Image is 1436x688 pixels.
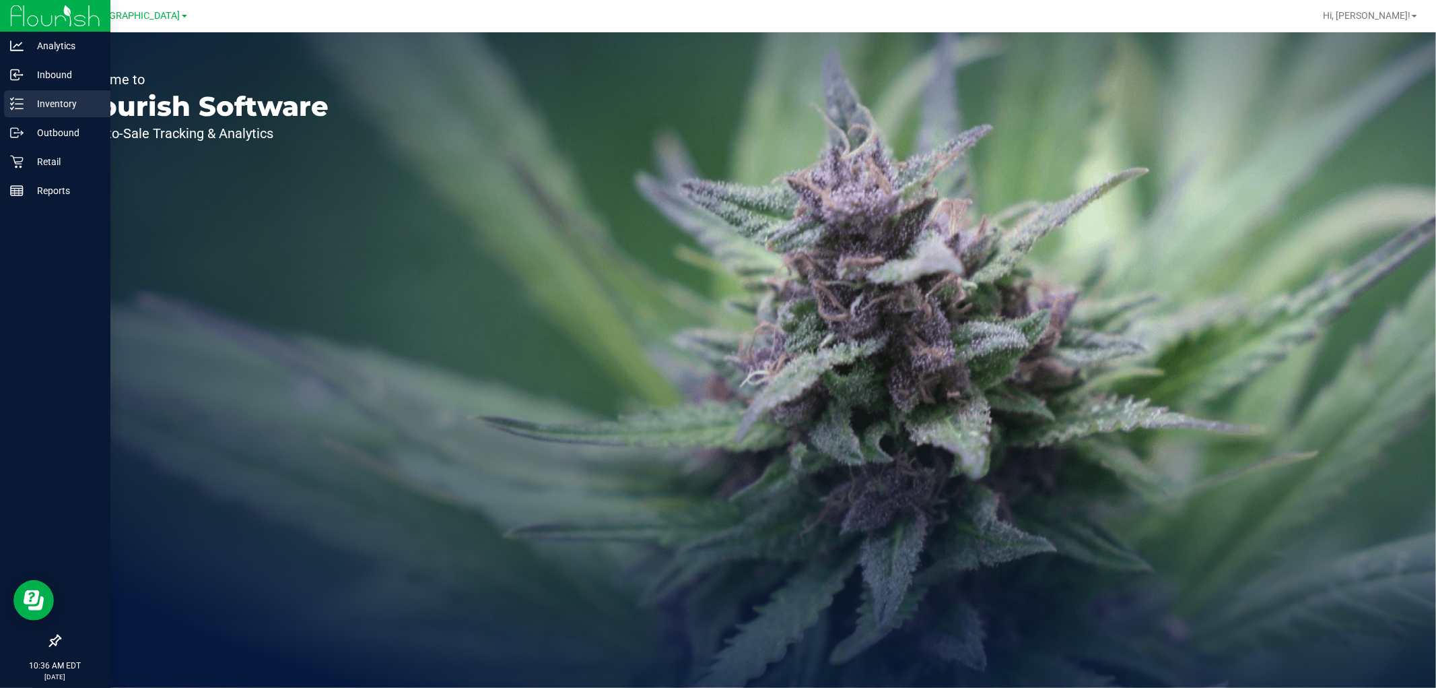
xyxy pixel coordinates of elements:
p: Retail [24,154,104,170]
inline-svg: Retail [10,155,24,168]
inline-svg: Reports [10,184,24,197]
p: [DATE] [6,672,104,682]
p: Welcome to [73,73,329,86]
inline-svg: Analytics [10,39,24,53]
p: 10:36 AM EDT [6,660,104,672]
inline-svg: Inventory [10,97,24,111]
p: Flourish Software [73,93,329,120]
p: Analytics [24,38,104,54]
span: Hi, [PERSON_NAME]! [1323,10,1410,21]
inline-svg: Outbound [10,126,24,139]
span: [GEOGRAPHIC_DATA] [88,10,180,22]
p: Outbound [24,125,104,141]
p: Inventory [24,96,104,112]
p: Seed-to-Sale Tracking & Analytics [73,127,329,140]
p: Inbound [24,67,104,83]
iframe: Resource center [13,580,54,621]
p: Reports [24,183,104,199]
inline-svg: Inbound [10,68,24,82]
